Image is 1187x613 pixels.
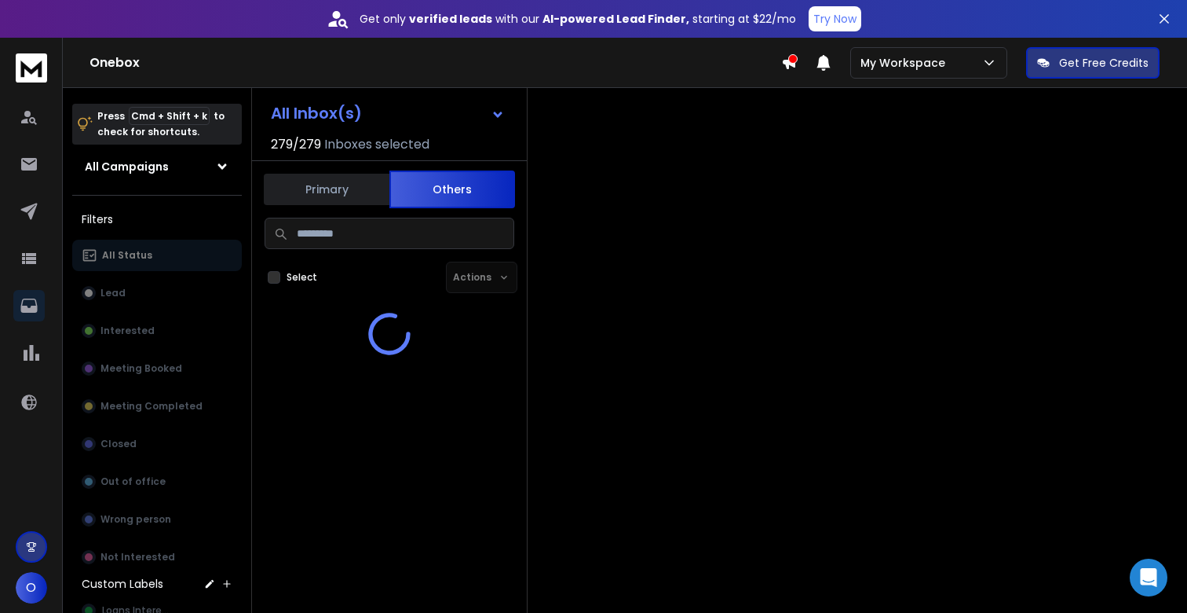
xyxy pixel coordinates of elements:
[542,11,689,27] strong: AI-powered Lead Finder,
[82,576,163,592] h3: Custom Labels
[85,159,169,174] h1: All Campaigns
[271,105,362,121] h1: All Inbox(s)
[809,6,861,31] button: Try Now
[97,108,225,140] p: Press to check for shortcuts.
[72,208,242,230] h3: Filters
[72,151,242,182] button: All Campaigns
[813,11,856,27] p: Try Now
[860,55,951,71] p: My Workspace
[89,53,781,72] h1: Onebox
[1059,55,1149,71] p: Get Free Credits
[1130,559,1167,596] div: Open Intercom Messenger
[287,271,317,284] label: Select
[16,572,47,604] button: O
[129,107,210,125] span: Cmd + Shift + k
[324,135,429,154] h3: Inboxes selected
[16,53,47,83] img: logo
[1026,47,1160,79] button: Get Free Credits
[360,11,796,27] p: Get only with our starting at $22/mo
[258,97,517,129] button: All Inbox(s)
[389,171,515,208] button: Others
[264,172,389,207] button: Primary
[409,11,492,27] strong: verified leads
[271,135,321,154] span: 279 / 279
